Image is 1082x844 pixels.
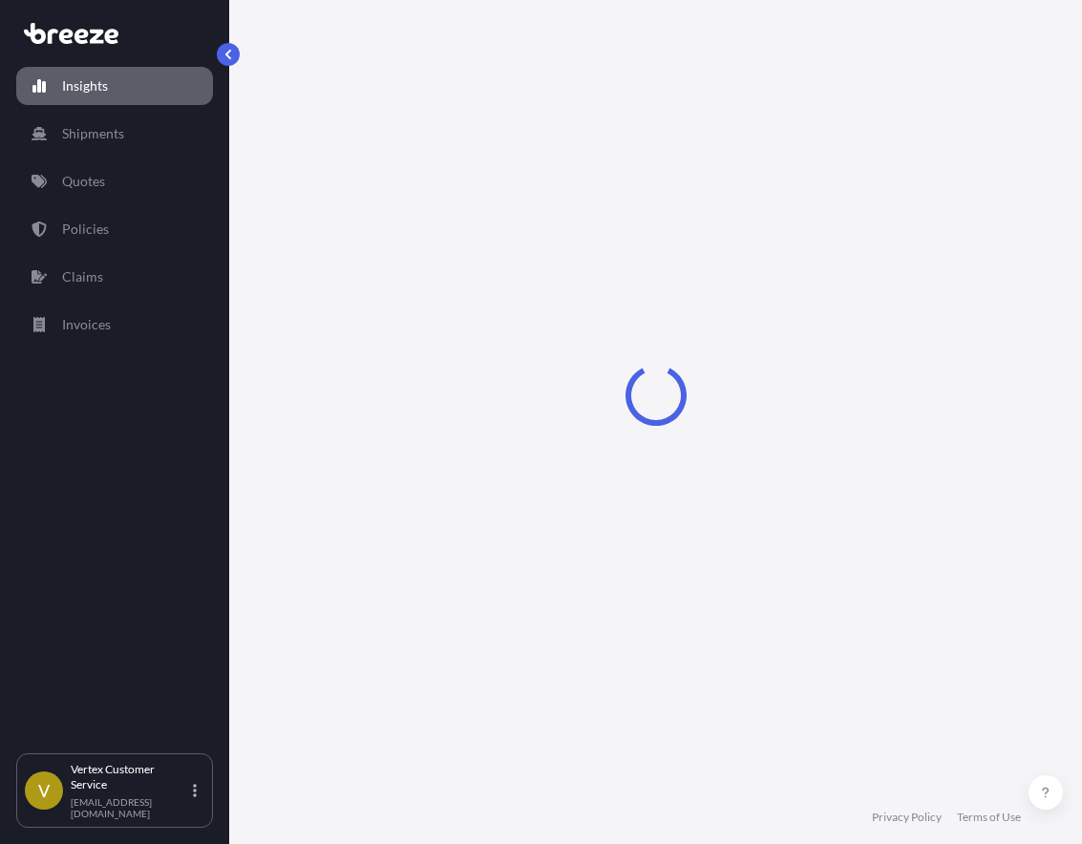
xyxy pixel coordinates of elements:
[62,220,109,239] p: Policies
[62,267,103,286] p: Claims
[71,762,189,792] p: Vertex Customer Service
[62,172,105,191] p: Quotes
[957,810,1021,825] a: Terms of Use
[62,315,111,334] p: Invoices
[16,258,213,296] a: Claims
[16,162,213,200] a: Quotes
[16,306,213,344] a: Invoices
[38,781,50,800] span: V
[62,76,108,95] p: Insights
[16,210,213,248] a: Policies
[62,124,124,143] p: Shipments
[872,810,942,825] a: Privacy Policy
[16,67,213,105] a: Insights
[71,796,189,819] p: [EMAIL_ADDRESS][DOMAIN_NAME]
[16,115,213,153] a: Shipments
